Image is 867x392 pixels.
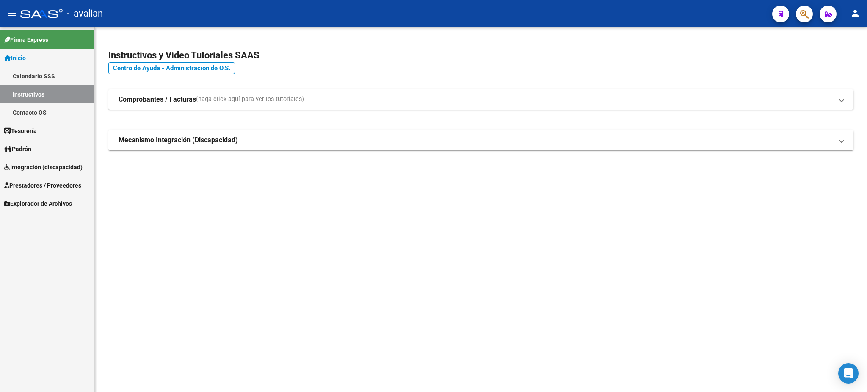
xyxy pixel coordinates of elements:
a: Centro de Ayuda - Administración de O.S. [108,62,235,74]
span: Inicio [4,53,26,63]
span: Padrón [4,144,31,154]
mat-expansion-panel-header: Comprobantes / Facturas(haga click aquí para ver los tutoriales) [108,89,853,110]
mat-expansion-panel-header: Mecanismo Integración (Discapacidad) [108,130,853,150]
span: (haga click aquí para ver los tutoriales) [196,95,304,104]
span: Integración (discapacidad) [4,163,83,172]
span: Explorador de Archivos [4,199,72,208]
div: Open Intercom Messenger [838,363,859,384]
span: Tesorería [4,126,37,135]
mat-icon: person [850,8,860,18]
span: Firma Express [4,35,48,44]
span: - avalian [67,4,103,23]
span: Prestadores / Proveedores [4,181,81,190]
h2: Instructivos y Video Tutoriales SAAS [108,47,853,63]
strong: Comprobantes / Facturas [119,95,196,104]
strong: Mecanismo Integración (Discapacidad) [119,135,238,145]
mat-icon: menu [7,8,17,18]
